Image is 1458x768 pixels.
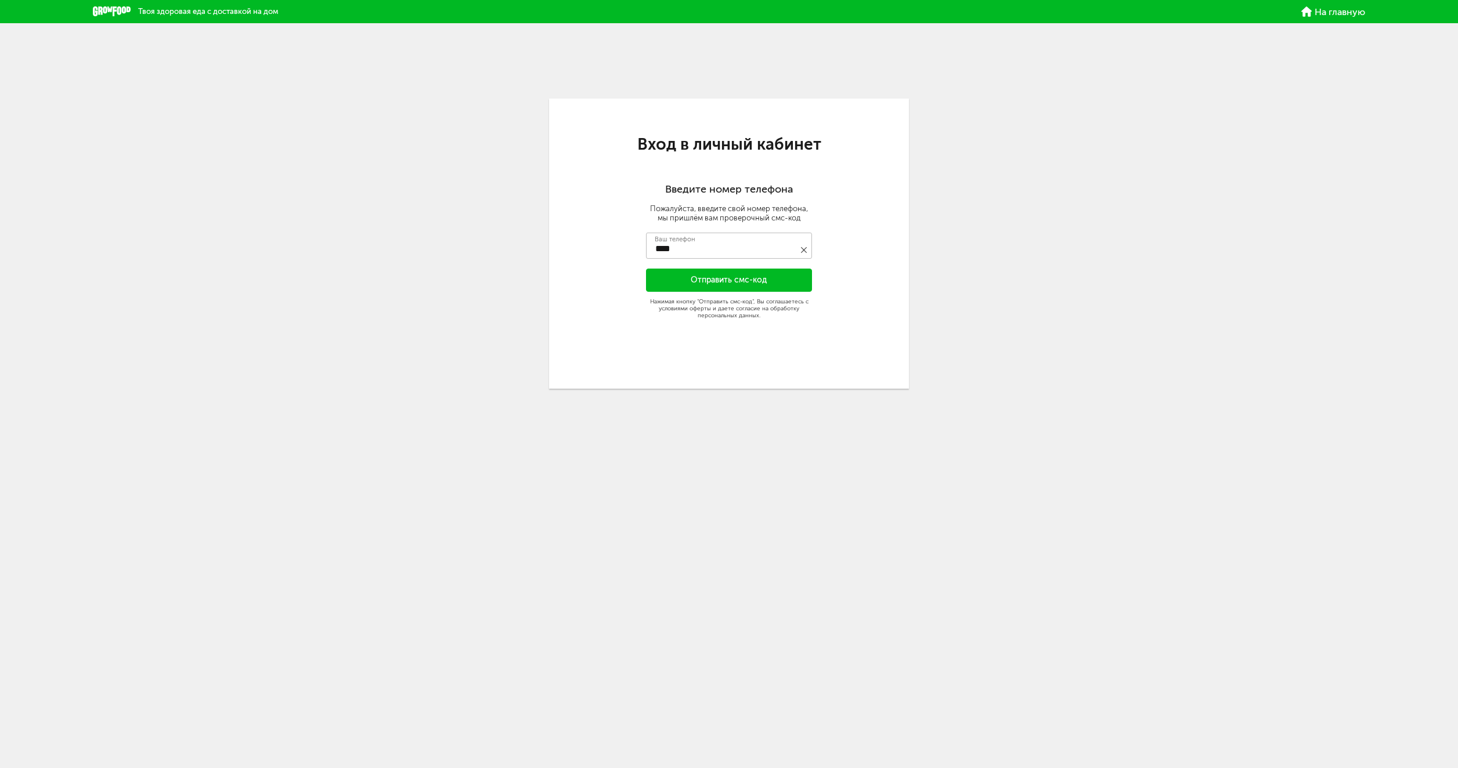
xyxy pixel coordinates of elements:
[1315,8,1365,17] span: На главную
[1301,6,1365,17] a: На главную
[138,7,278,16] span: Твоя здоровая еда с доставкой на дом
[646,269,812,292] button: Отправить смс-код
[549,137,909,152] h1: Вход в личный кабинет
[549,183,909,196] h2: Введите номер телефона
[646,298,812,319] div: Нажимая кнопку "Отправить смс-код", Вы соглашаетесь с условиями оферты и даете согласие на обрабо...
[93,6,278,17] a: Твоя здоровая еда с доставкой на дом
[655,236,695,242] label: Ваш телефон
[549,204,909,223] div: Пожалуйста, введите свой номер телефона, мы пришлём вам проверочный смс-код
